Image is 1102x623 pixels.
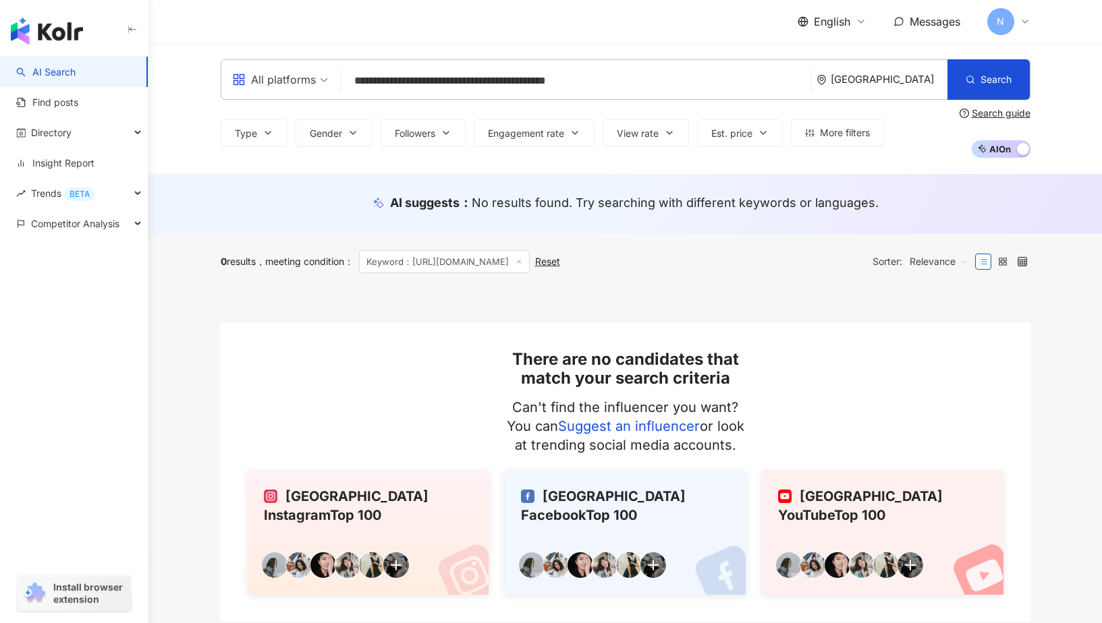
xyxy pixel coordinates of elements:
[778,487,987,525] div: [GEOGRAPHIC_DATA] YouTube Top 100
[474,119,595,146] button: Engagement rate
[395,128,435,139] span: Followers
[16,65,76,79] a: searchAI Search
[16,156,94,170] a: Insight Report
[381,119,466,146] button: Followers
[910,15,960,28] span: Messages
[11,18,83,44] img: logo
[791,119,884,146] button: More filters
[897,552,924,578] img: KOL Avatar
[359,250,530,273] span: Keyword：[URL][DOMAIN_NAME]
[615,552,642,578] img: KOL Avatar
[960,109,969,118] span: question-circle
[873,251,975,272] div: Sorter:
[16,189,26,198] span: rise
[310,552,337,578] img: KOL Avatar
[910,251,968,272] span: Relevance
[499,398,752,454] p: Can't find the influencer you want? You can or look at trending social media accounts.
[558,418,700,434] a: Suggest an influencer
[232,73,246,86] span: appstore
[521,487,729,525] div: [GEOGRAPHIC_DATA] Facebook Top 100
[22,583,47,604] img: chrome extension
[310,128,342,139] span: Gender
[334,552,361,578] img: KOL Avatar
[762,471,1003,595] a: [GEOGRAPHIC_DATA] YouTubeTop 100KOL AvatarKOL AvatarKOL AvatarKOL AvatarKOL AvatarKOL Avatar
[16,96,78,109] a: Find posts
[499,350,752,387] h2: There are no candidates that match your search criteria
[848,552,875,578] img: KOL Avatar
[18,575,131,612] a: chrome extensionInstall browser extension
[814,14,850,29] span: English
[505,471,746,595] a: [GEOGRAPHIC_DATA] FacebookTop 100KOL AvatarKOL AvatarKOL AvatarKOL AvatarKOL AvatarKOL Avatar
[248,471,489,595] a: [GEOGRAPHIC_DATA] InstagramTop 100KOL AvatarKOL AvatarKOL AvatarKOL AvatarKOL AvatarKOL Avatar
[264,487,472,525] div: [GEOGRAPHIC_DATA] Instagram Top 100
[488,128,564,139] span: Engagement rate
[824,552,851,578] img: KOL Avatar
[235,128,257,139] span: Type
[997,14,1004,29] span: N
[232,69,316,90] div: All platforms
[873,552,900,578] img: KOL Avatar
[383,552,410,578] img: KOL Avatar
[820,127,870,138] span: More filters
[617,128,659,139] span: View rate
[296,119,373,146] button: Gender
[518,552,545,578] img: KOL Avatar
[603,119,689,146] button: View rate
[221,119,287,146] button: Type
[972,108,1030,119] div: Search guide
[947,59,1030,100] button: Search
[285,552,312,578] img: KOL Avatar
[711,128,752,139] span: Est. price
[817,75,827,85] span: environment
[800,552,827,578] img: KOL Avatar
[543,552,570,578] img: KOL Avatar
[390,194,879,211] div: AI suggests ：
[358,552,385,578] img: KOL Avatar
[831,73,947,85] div: [GEOGRAPHIC_DATA]
[472,196,879,210] span: No results found. Try searching with different keywords or languages.
[256,256,354,267] span: meeting condition ：
[535,256,560,267] div: Reset
[221,256,227,267] span: 0
[775,552,802,578] img: KOL Avatar
[697,119,783,146] button: Est. price
[640,552,667,578] img: KOL Avatar
[53,581,127,605] span: Install browser extension
[261,552,288,578] img: KOL Avatar
[31,178,95,208] span: Trends
[31,117,72,148] span: Directory
[64,187,95,201] div: BETA
[221,256,256,267] div: results
[31,208,119,239] span: Competitor Analysis
[981,74,1012,85] span: Search
[591,552,618,578] img: KOL Avatar
[567,552,594,578] img: KOL Avatar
